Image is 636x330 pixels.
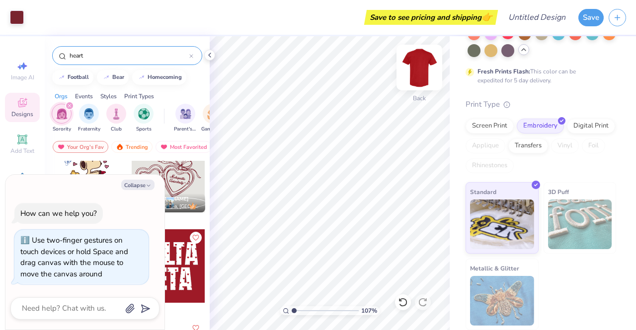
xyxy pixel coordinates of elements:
[58,74,66,80] img: trend_line.gif
[102,74,110,80] img: trend_line.gif
[83,108,94,120] img: Fraternity Image
[20,235,128,279] div: Use two-finger gestures on touch devices or hold Space and drag canvas with the mouse to move the...
[148,74,182,80] div: homecoming
[399,48,439,87] img: Back
[548,199,612,249] img: 3D Puff
[174,126,197,133] span: Parent's Weekend
[106,104,126,133] button: filter button
[132,70,186,85] button: homecoming
[500,7,573,27] input: Untitled Design
[517,119,564,133] div: Embroidery
[477,67,530,75] strong: Fresh Prints Flash:
[106,104,126,133] div: filter for Club
[201,126,224,133] span: Game Day
[466,99,616,110] div: Print Type
[466,158,514,173] div: Rhinestones
[201,104,224,133] button: filter button
[56,108,68,120] img: Sorority Image
[470,276,534,326] img: Metallic & Glitter
[367,10,495,25] div: Save to see pricing and shipping
[466,138,505,153] div: Applique
[78,104,100,133] div: filter for Fraternity
[582,138,605,153] div: Foil
[148,203,201,210] span: Sigma Kappa, [GEOGRAPHIC_DATA]
[52,104,72,133] div: filter for Sorority
[53,126,71,133] span: Sorority
[578,9,604,26] button: Save
[111,126,122,133] span: Club
[10,147,34,155] span: Add Text
[97,70,129,85] button: bear
[548,187,569,197] span: 3D Puff
[508,138,548,153] div: Transfers
[112,74,124,80] div: bear
[111,141,153,153] div: Trending
[466,119,514,133] div: Screen Print
[180,108,191,120] img: Parent's Weekend Image
[567,119,615,133] div: Digital Print
[55,92,68,101] div: Orgs
[138,108,150,120] img: Sports Image
[138,74,146,80] img: trend_line.gif
[190,232,202,244] button: Like
[100,92,117,101] div: Styles
[121,180,155,190] button: Collapse
[11,110,33,118] span: Designs
[156,141,212,153] div: Most Favorited
[174,104,197,133] div: filter for Parent's Weekend
[78,104,100,133] button: filter button
[111,108,122,120] img: Club Image
[134,104,154,133] button: filter button
[53,141,108,153] div: Your Org's Fav
[470,263,519,273] span: Metallic & Glitter
[174,104,197,133] button: filter button
[52,104,72,133] button: filter button
[78,126,100,133] span: Fraternity
[481,11,492,23] span: 👉
[361,306,377,315] span: 107 %
[57,143,65,150] img: most_fav.gif
[160,143,168,150] img: most_fav.gif
[20,208,97,218] div: How can we help you?
[134,104,154,133] div: filter for Sports
[201,104,224,133] div: filter for Game Day
[470,199,534,249] img: Standard
[75,92,93,101] div: Events
[207,108,219,120] img: Game Day Image
[551,138,579,153] div: Vinyl
[148,196,189,202] span: [PERSON_NAME]
[124,92,154,101] div: Print Types
[68,74,89,80] div: football
[11,73,34,81] span: Image AI
[69,51,189,61] input: Try "Alpha"
[470,187,496,197] span: Standard
[136,126,152,133] span: Sports
[52,70,93,85] button: football
[413,94,426,103] div: Back
[477,67,600,85] div: This color can be expedited for 5 day delivery.
[116,143,124,150] img: trending.gif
